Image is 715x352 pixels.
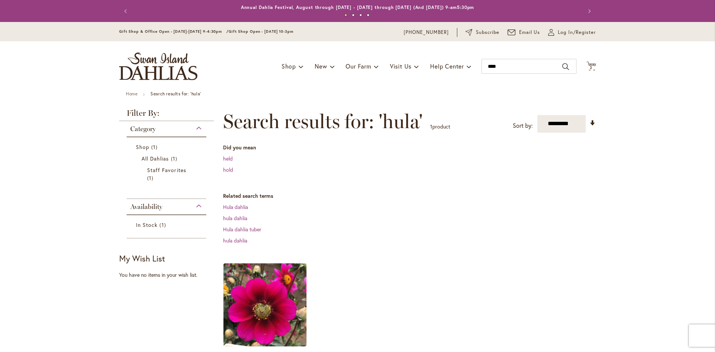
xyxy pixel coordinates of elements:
[367,14,369,16] button: 4 of 4
[223,263,306,346] img: HULA
[159,221,168,229] span: 1
[315,62,327,70] span: New
[126,91,137,96] a: Home
[508,29,540,36] a: Email Us
[223,192,596,200] dt: Related search terms
[344,14,347,16] button: 1 of 4
[476,29,499,36] span: Subscribe
[119,271,219,279] div: You have no items in your wish list.
[223,215,247,222] a: hula dahlia
[119,253,165,264] strong: My Wish List
[430,62,464,70] span: Help Center
[282,62,296,70] span: Shop
[171,155,179,162] span: 1
[142,155,193,162] a: All Dahlias
[513,119,533,133] label: Sort by:
[142,155,169,162] span: All Dahlias
[548,29,596,36] a: Log In/Register
[223,155,233,162] a: held
[147,166,188,182] a: Staff Favorites
[119,4,134,19] button: Previous
[581,4,596,19] button: Next
[558,29,596,36] span: Log In/Register
[223,166,233,173] a: hold
[223,110,423,133] span: Search results for: 'hula'
[241,4,474,10] a: Annual Dahlia Festival, August through [DATE] - [DATE] through [DATE] (And [DATE]) 9-am5:30pm
[119,109,214,121] strong: Filter By:
[223,237,247,244] a: hula dahlia
[390,62,411,70] span: Visit Us
[223,144,596,151] dt: Did you mean
[590,65,592,70] span: 2
[404,29,449,36] a: [PHONE_NUMBER]
[136,143,199,151] a: Shop
[151,143,159,151] span: 1
[346,62,371,70] span: Our Farm
[136,221,158,228] span: In Stock
[352,14,355,16] button: 2 of 4
[150,91,201,96] strong: Search results for: 'hula'
[519,29,540,36] span: Email Us
[223,341,306,348] a: HULA
[119,29,229,34] span: Gift Shop & Office Open - [DATE]-[DATE] 9-4:30pm /
[147,174,155,182] span: 1
[430,123,432,130] span: 1
[136,221,199,229] a: In Stock 1
[359,14,362,16] button: 3 of 4
[587,61,596,72] button: 2
[130,203,162,211] span: Availability
[229,29,293,34] span: Gift Shop Open - [DATE] 10-3pm
[465,29,499,36] a: Subscribe
[119,53,197,80] a: store logo
[430,121,450,133] p: product
[223,203,248,210] a: Hula dahlia
[147,167,186,174] span: Staff Favorites
[130,125,156,133] span: Category
[223,226,261,233] a: Hula dahlia tuber
[136,143,149,150] span: Shop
